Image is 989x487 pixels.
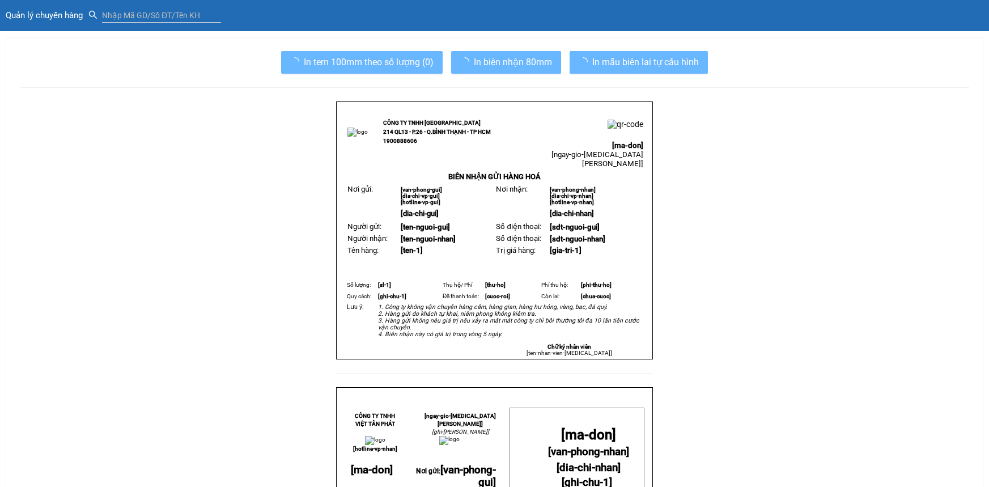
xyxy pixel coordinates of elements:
button: In biên nhận 80mm [451,51,561,74]
span: [hotline-vp-gui] [401,199,440,205]
span: Quản lý chuyến hàng [6,10,88,20]
span: [hotline-vp-nhan] [550,199,594,205]
span: [ten-1] [401,246,423,255]
td: Quy cách: [345,291,376,302]
span: In mẫu biên lai tự cấu hình [592,55,699,69]
img: logo [439,436,460,445]
span: [gia-tri-1] [550,246,581,255]
span: [sl-1] [378,282,391,288]
span: [van-phong-nhan] [550,187,596,193]
span: loading [290,57,304,66]
span: [ma-don] [351,464,393,476]
span: [chua-cuoc] [581,293,611,299]
span: Nơi gửi: [347,185,373,193]
span: Số điện thoại: [496,222,541,231]
span: In tem 100mm theo số lượng (0) [304,55,434,69]
button: In mẫu biên lai tự cấu hình [570,51,708,74]
span: [thu-ho] [485,282,506,288]
span: [ngay-gio-[MEDICAL_DATA][PERSON_NAME]] [551,150,643,168]
span: [ghi-[PERSON_NAME]] [432,429,489,435]
span: [ma-don] [561,427,616,443]
span: [dia-chi-nhan] [557,461,621,474]
span: Nơi nhận: [496,185,528,193]
span: [dia-chi-vp-nhan] [550,193,593,199]
a: Quản lý chuyến hàng [6,11,88,20]
span: [van-phong-gui] [401,187,442,193]
strong: CÔNG TY TNHH VIỆT TÂN PHÁT [355,413,395,427]
span: Tên hàng: [347,246,379,255]
td: Còn lại: [540,291,579,302]
span: [phi-thu-ho] [581,282,612,288]
strong: BIÊN NHẬN GỬI HÀNG HOÁ [448,172,541,181]
span: [cuoc-roi] [485,293,510,299]
span: [van-phong-nhan] [548,446,629,458]
span: [dia-chi-gui] [401,209,439,218]
td: Thụ hộ/ Phí [441,280,483,291]
input: Nhập Mã GD/Số ĐT/Tên KH [102,9,221,22]
span: Trị giá hàng: [496,246,536,255]
span: [ma-don] [612,141,643,150]
span: loading [579,57,592,66]
span: [sdt-nguoi-nhan] [550,235,605,243]
img: logo [365,436,385,445]
img: logo [347,128,368,137]
span: [ten-nguoi-nhan] [401,235,456,243]
span: search [88,10,97,19]
td: Phí thu hộ: [540,280,579,291]
span: In biên nhận 80mm [474,55,552,69]
span: Số điện thoại: [496,234,541,243]
img: qr-code [608,120,643,129]
span: [ghi-chu-1] [378,293,406,299]
strong: Chữ ký nhân viên [547,344,591,350]
span: loading [460,57,474,66]
em: 1. Công ty không vận chuyển hàng cấm, hàng gian, hàng hư hỏng, vàng, bạc, đá quý. 2. Hàng gửi do ... [378,303,639,338]
button: In tem 100mm theo số lượng (0) [281,51,443,74]
span: Người nhận: [347,234,388,243]
span: Người gửi: [347,222,381,231]
td: Đã thanh toán: [441,291,483,302]
span: [ten-nguoi-gui] [401,223,450,231]
span: [dia-chi-vp-gui] [401,193,440,199]
span: [ten-nhan-vien-[MEDICAL_DATA]] [527,350,612,356]
span: [hotline-vp-nhan] [353,446,397,452]
span: [ngay-gio-[MEDICAL_DATA][PERSON_NAME]] [425,413,496,427]
td: Số lượng: [345,280,376,291]
span: Lưu ý: [347,303,364,311]
span: [sdt-nguoi-gui] [550,223,600,231]
span: [dia-chi-nhan] [550,209,594,218]
strong: CÔNG TY TNHH [GEOGRAPHIC_DATA] 214 QL13 - P.26 - Q.BÌNH THẠNH - TP HCM 1900888606 [383,120,491,144]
